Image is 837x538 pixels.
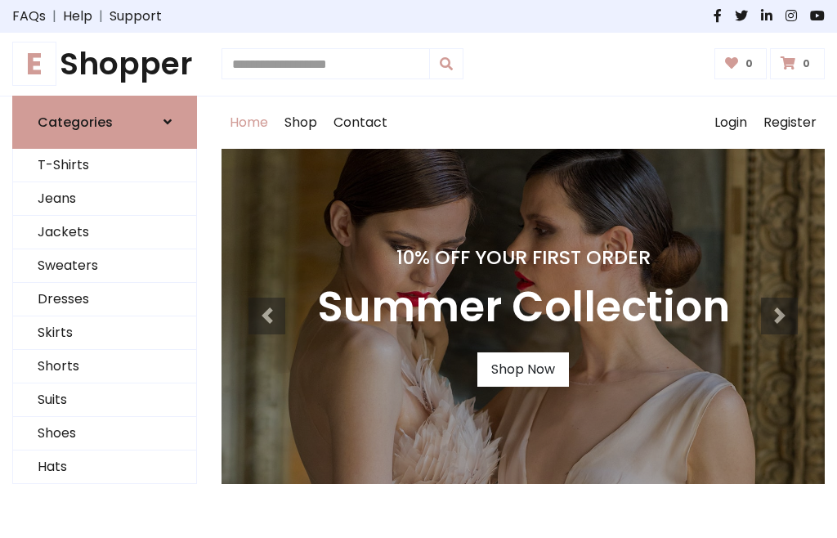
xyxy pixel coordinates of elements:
h3: Summer Collection [317,282,730,333]
a: Contact [325,96,396,149]
a: Hats [13,451,196,484]
a: Jackets [13,216,196,249]
a: Categories [12,96,197,149]
a: Register [755,96,825,149]
a: Shoes [13,417,196,451]
a: Home [222,96,276,149]
a: Dresses [13,283,196,316]
span: | [92,7,110,26]
a: Support [110,7,162,26]
h1: Shopper [12,46,197,83]
a: 0 [714,48,768,79]
a: Shop [276,96,325,149]
a: Login [706,96,755,149]
h4: 10% Off Your First Order [317,246,730,269]
span: 0 [741,56,757,71]
span: E [12,42,56,86]
h6: Categories [38,114,113,130]
a: Help [63,7,92,26]
a: Jeans [13,182,196,216]
span: 0 [799,56,814,71]
a: Shop Now [477,352,569,387]
a: FAQs [12,7,46,26]
a: EShopper [12,46,197,83]
a: T-Shirts [13,149,196,182]
a: Sweaters [13,249,196,283]
span: | [46,7,63,26]
a: Shorts [13,350,196,383]
a: Skirts [13,316,196,350]
a: Suits [13,383,196,417]
a: 0 [770,48,825,79]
